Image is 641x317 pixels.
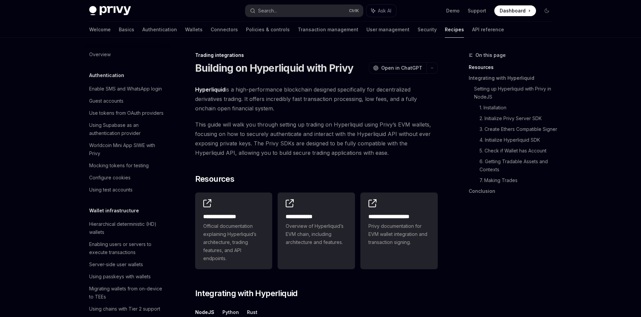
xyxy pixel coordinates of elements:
a: 7. Making Trades [479,175,558,186]
a: Support [468,7,486,14]
button: Toggle dark mode [541,5,552,16]
a: Using test accounts [84,184,170,196]
a: Setting up Hyperliquid with Privy in NodeJS [474,83,558,102]
div: Worldcoin Mini App SIWE with Privy [89,141,166,157]
button: Open in ChatGPT [369,62,426,74]
a: Using passkeys with wallets [84,271,170,283]
span: Open in ChatGPT [381,65,422,71]
a: Welcome [89,22,111,38]
div: Using chains with Tier 2 support [89,305,160,313]
div: Configure cookies [89,174,131,182]
div: Use tokens from OAuth providers [89,109,164,117]
a: Policies & controls [246,22,290,38]
a: Basics [119,22,134,38]
h5: Authentication [89,71,124,79]
a: Using Supabase as an authentication provider [84,119,170,139]
div: Guest accounts [89,97,123,105]
div: Using passkeys with wallets [89,273,151,281]
a: Dashboard [494,5,536,16]
a: Wallets [185,22,203,38]
a: Use tokens from OAuth providers [84,107,170,119]
a: Enabling users or servers to execute transactions [84,238,170,258]
a: Transaction management [298,22,358,38]
a: Mocking tokens for testing [84,160,170,172]
span: On this page [475,51,506,59]
a: Configure cookies [84,172,170,184]
div: Using Supabase as an authentication provider [89,121,166,137]
a: Security [418,22,437,38]
a: 3. Create Ethers Compatible Signer [479,124,558,135]
div: Enable SMS and WhatsApp login [89,85,162,93]
h1: Building on Hyperliquid with Privy [195,62,354,74]
a: Demo [446,7,460,14]
a: Hyperliquid [195,86,225,93]
a: API reference [472,22,504,38]
a: 5. Check if Wallet has Account [479,145,558,156]
a: Migrating wallets from on-device to TEEs [84,283,170,303]
span: is a high-performance blockchain designed specifically for decentralized derivatives trading. It ... [195,85,438,113]
span: Overview of Hyperliquid’s EVM chain, including architecture and features. [286,222,347,246]
button: Ask AI [366,5,396,17]
a: Server-side user wallets [84,258,170,271]
div: Using test accounts [89,186,133,194]
a: 1. Installation [479,102,558,113]
div: Trading integrations [195,52,438,59]
a: Connectors [211,22,238,38]
a: 4. Initialize Hyperliquid SDK [479,135,558,145]
a: **** **** **** *****Privy documentation for EVM wallet integration and transaction signing. [360,192,438,269]
a: Overview [84,48,170,61]
div: Migrating wallets from on-device to TEEs [89,285,166,301]
a: User management [366,22,409,38]
span: Official documentation explaining Hyperliquid’s architecture, trading features, and API endpoints. [203,222,264,262]
a: Authentication [142,22,177,38]
div: Overview [89,50,111,59]
h5: Wallet infrastructure [89,207,139,215]
a: **** **** ***Overview of Hyperliquid’s EVM chain, including architecture and features. [278,192,355,269]
div: Mocking tokens for testing [89,162,149,170]
div: Hierarchical deterministic (HD) wallets [89,220,166,236]
span: Integrating with Hyperliquid [195,288,298,299]
a: Recipes [445,22,464,38]
a: Integrating with Hyperliquid [469,73,558,83]
a: Enable SMS and WhatsApp login [84,83,170,95]
a: Resources [469,62,558,73]
div: Server-side user wallets [89,260,143,269]
span: Resources [195,174,235,184]
button: Search...CtrlK [245,5,363,17]
a: Conclusion [469,186,558,197]
span: Privy documentation for EVM wallet integration and transaction signing. [368,222,430,246]
a: **** **** **** *Official documentation explaining Hyperliquid’s architecture, trading features, a... [195,192,273,269]
div: Search... [258,7,277,15]
a: 2. Initialize Privy Server SDK [479,113,558,124]
img: dark logo [89,6,131,15]
span: Ctrl K [349,8,359,13]
a: Guest accounts [84,95,170,107]
a: Using chains with Tier 2 support [84,303,170,315]
span: Ask AI [378,7,391,14]
a: 6. Getting Tradable Assets and Contexts [479,156,558,175]
span: Dashboard [500,7,526,14]
div: Enabling users or servers to execute transactions [89,240,166,256]
a: Worldcoin Mini App SIWE with Privy [84,139,170,160]
span: This guide will walk you through setting up trading on Hyperliquid using Privy’s EVM wallets, foc... [195,120,438,157]
a: Hierarchical deterministic (HD) wallets [84,218,170,238]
